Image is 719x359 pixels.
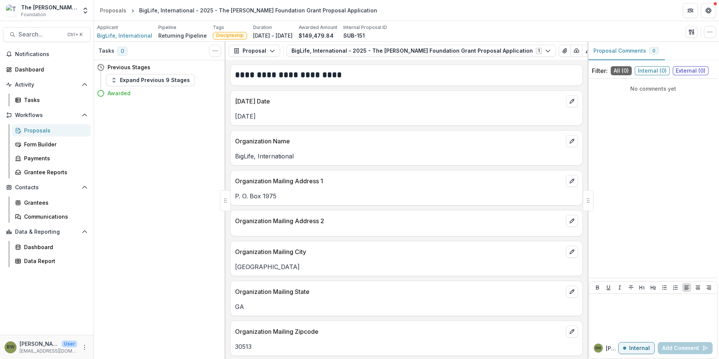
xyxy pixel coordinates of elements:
button: Ordered List [671,283,680,292]
h4: Previous Stages [108,63,150,71]
p: Organization Mailing City [235,247,563,256]
p: [PERSON_NAME] [606,344,618,352]
span: 0 [652,48,655,53]
p: Awarded Amount [299,24,337,31]
span: Workflows [15,112,79,119]
a: BigLife, International [97,32,152,40]
button: edit [566,246,578,258]
div: Ctrl + K [66,30,84,39]
p: 30513 [235,342,578,351]
p: [GEOGRAPHIC_DATA] [235,262,578,271]
a: Dashboard [3,63,91,76]
span: Activity [15,82,79,88]
div: Dashboard [15,65,85,73]
span: Foundation [21,11,46,18]
button: View Attached Files [559,45,571,57]
div: Data Report [24,257,85,265]
a: Grantees [12,196,91,209]
nav: breadcrumb [97,5,380,16]
p: SUB-151 [343,32,365,40]
div: Communications [24,213,85,221]
h3: Tasks [99,48,114,54]
button: Partners [683,3,698,18]
div: Grantee Reports [24,168,85,176]
p: [DATE] - [DATE] [253,32,293,40]
a: Payments [12,152,91,164]
p: [PERSON_NAME] [20,340,59,348]
p: BigLife, International [235,152,578,161]
p: Returning Pipeline [158,32,207,40]
a: Data Report [12,255,91,267]
a: Form Builder [12,138,91,151]
button: Notifications [3,48,91,60]
div: Proposals [100,6,126,14]
span: 0 [117,47,127,56]
button: Heading 1 [637,283,646,292]
button: Open Contacts [3,181,91,193]
span: Contacts [15,184,79,191]
p: Organization Mailing Zipcode [235,327,563,336]
button: Underline [604,283,613,292]
span: Data & Reporting [15,229,79,235]
button: Toggle View Cancelled Tasks [209,45,221,57]
button: Strike [626,283,636,292]
button: Open entity switcher [80,3,91,18]
div: Blair White [7,345,15,350]
a: Dashboard [12,241,91,253]
a: Proposals [97,5,129,16]
p: Filter: [592,66,608,75]
button: edit [566,286,578,298]
button: Open Activity [3,79,91,91]
a: Grantee Reports [12,166,91,178]
p: [DATE] [235,112,578,121]
button: Align Right [704,283,713,292]
p: [EMAIL_ADDRESS][DOMAIN_NAME] [20,348,77,354]
a: Tasks [12,94,91,106]
p: Organization Mailing Address 2 [235,216,563,225]
button: Add Comment [658,342,713,354]
div: Form Builder [24,140,85,148]
p: Organization Name [235,137,563,146]
p: P. O. Box 1975 [235,192,578,201]
span: All ( 0 ) [611,66,632,75]
span: Search... [18,31,63,38]
p: [DATE] Date [235,97,563,106]
button: Edit as form [582,45,594,57]
button: Expand Previous 9 Stages [106,74,195,86]
p: $149,479.84 [299,32,334,40]
p: Tags [213,24,224,31]
div: Proposals [24,126,85,134]
span: Notifications [15,51,88,58]
button: edit [566,326,578,338]
button: Internal [618,342,655,354]
button: Get Help [701,3,716,18]
button: Proposal [229,45,280,57]
p: Applicant [97,24,118,31]
div: BigLife, International - 2025 - The [PERSON_NAME] Foundation Grant Proposal Application [139,6,377,14]
button: edit [566,95,578,107]
button: Italicize [615,283,624,292]
span: Internal ( 0 ) [635,66,670,75]
p: GA [235,302,578,311]
button: BigLife, International - 2025 - The [PERSON_NAME] Foundation Grant Proposal Application1 [287,45,556,57]
button: Search... [3,27,91,42]
span: External ( 0 ) [673,66,708,75]
div: Dashboard [24,243,85,251]
button: Bullet List [660,283,669,292]
p: Internal [629,345,650,351]
div: Grantees [24,199,85,207]
div: Payments [24,154,85,162]
button: Bold [593,283,602,292]
button: Proposal Comments [587,42,665,60]
p: Pipeline [158,24,176,31]
button: More [80,343,89,352]
h4: Awarded [108,89,130,97]
div: The [PERSON_NAME] Foundation [21,3,77,11]
button: Align Left [682,283,691,292]
button: Open Data & Reporting [3,226,91,238]
button: edit [566,135,578,147]
button: edit [566,215,578,227]
p: User [62,341,77,347]
div: Tasks [24,96,85,104]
